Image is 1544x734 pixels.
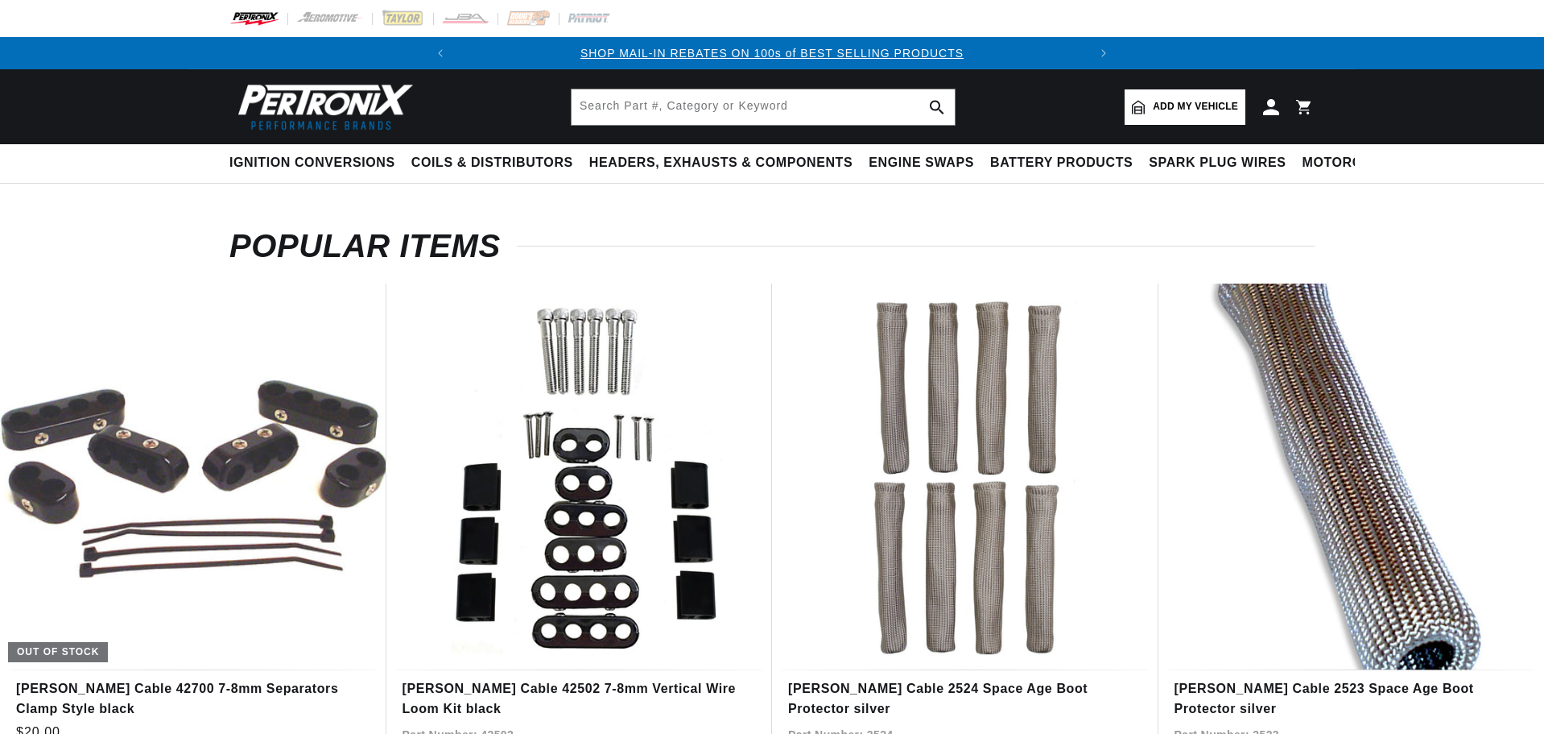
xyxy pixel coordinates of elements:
[1088,37,1120,69] button: Translation missing: en.sections.announcements.next_announcement
[1302,155,1398,172] span: Motorcycle
[788,678,1142,719] a: [PERSON_NAME] Cable 2524 Space Age Boot Protector silver
[580,47,964,60] a: SHOP MAIL-IN REBATES ON 100s of BEST SELLING PRODUCTS
[919,89,955,125] button: search button
[456,44,1088,62] div: 1 of 2
[189,37,1355,69] slideshow-component: Translation missing: en.sections.announcements.announcement_bar
[1153,99,1238,114] span: Add my vehicle
[589,155,853,172] span: Headers, Exhausts & Components
[229,144,403,182] summary: Ignition Conversions
[229,232,1315,259] h2: Popular items
[1294,144,1406,182] summary: Motorcycle
[229,79,415,135] img: Pertronix
[982,144,1141,182] summary: Battery Products
[572,89,955,125] input: Search Part #, Category or Keyword
[1175,678,1529,719] a: [PERSON_NAME] Cable 2523 Space Age Boot Protector silver
[403,678,757,719] a: [PERSON_NAME] Cable 42502 7-8mm Vertical Wire Loom Kit black
[1125,89,1245,125] a: Add my vehicle
[990,155,1133,172] span: Battery Products
[424,37,456,69] button: Translation missing: en.sections.announcements.previous_announcement
[581,144,861,182] summary: Headers, Exhausts & Components
[1149,155,1286,172] span: Spark Plug Wires
[16,678,370,719] a: [PERSON_NAME] Cable 42700 7-8mm Separators Clamp Style black
[456,44,1088,62] div: Announcement
[861,144,982,182] summary: Engine Swaps
[411,155,573,172] span: Coils & Distributors
[229,155,395,172] span: Ignition Conversions
[869,155,974,172] span: Engine Swaps
[1141,144,1294,182] summary: Spark Plug Wires
[403,144,581,182] summary: Coils & Distributors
